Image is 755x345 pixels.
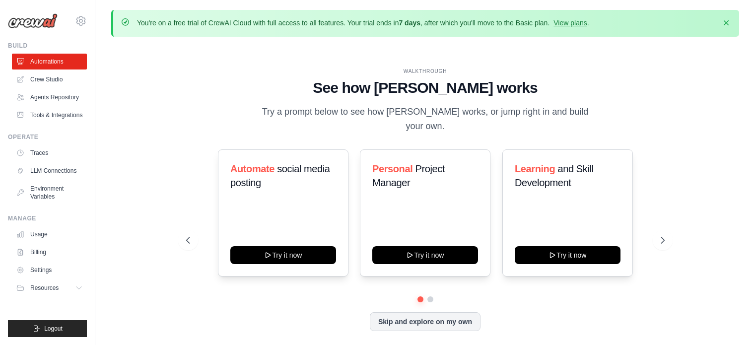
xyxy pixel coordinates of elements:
[8,13,58,28] img: Logo
[705,297,755,345] div: أداة الدردشة
[12,71,87,87] a: Crew Studio
[8,42,87,50] div: Build
[12,262,87,278] a: Settings
[186,68,665,75] div: WALKTHROUGH
[12,163,87,179] a: LLM Connections
[515,163,555,174] span: Learning
[372,246,478,264] button: Try it now
[12,226,87,242] a: Usage
[44,325,63,333] span: Logout
[705,297,755,345] iframe: Chat Widget
[12,54,87,69] a: Automations
[12,107,87,123] a: Tools & Integrations
[230,246,336,264] button: Try it now
[12,244,87,260] a: Billing
[372,163,412,174] span: Personal
[186,79,665,97] h1: See how [PERSON_NAME] works
[515,163,593,188] span: and Skill Development
[12,181,87,205] a: Environment Variables
[137,18,589,28] p: You're on a free trial of CrewAI Cloud with full access to all features. Your trial ends in , aft...
[553,19,587,27] a: View plans
[230,163,330,188] span: social media posting
[8,214,87,222] div: Manage
[259,105,592,134] p: Try a prompt below to see how [PERSON_NAME] works, or jump right in and build your own.
[8,133,87,141] div: Operate
[12,280,87,296] button: Resources
[12,145,87,161] a: Traces
[12,89,87,105] a: Agents Repository
[515,246,620,264] button: Try it now
[399,19,420,27] strong: 7 days
[30,284,59,292] span: Resources
[370,312,480,331] button: Skip and explore on my own
[8,320,87,337] button: Logout
[230,163,275,174] span: Automate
